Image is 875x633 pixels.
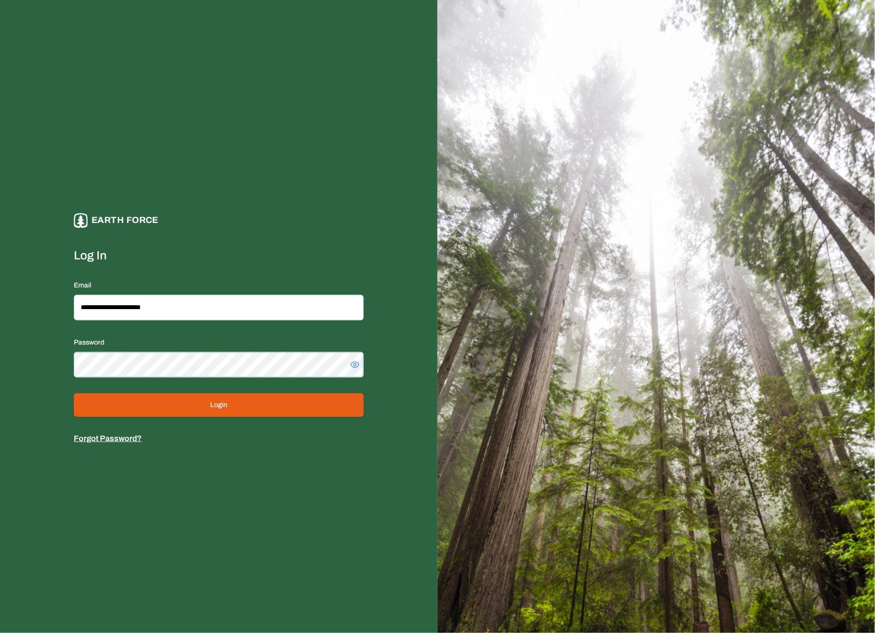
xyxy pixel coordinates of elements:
label: Log In [74,248,364,263]
img: earthforce-logo-white-uG4MPadI.svg [74,213,88,227]
label: Email [74,282,91,289]
label: Password [74,339,104,346]
button: Login [74,393,364,417]
p: Forgot Password? [74,433,364,444]
p: Earth force [92,213,158,227]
